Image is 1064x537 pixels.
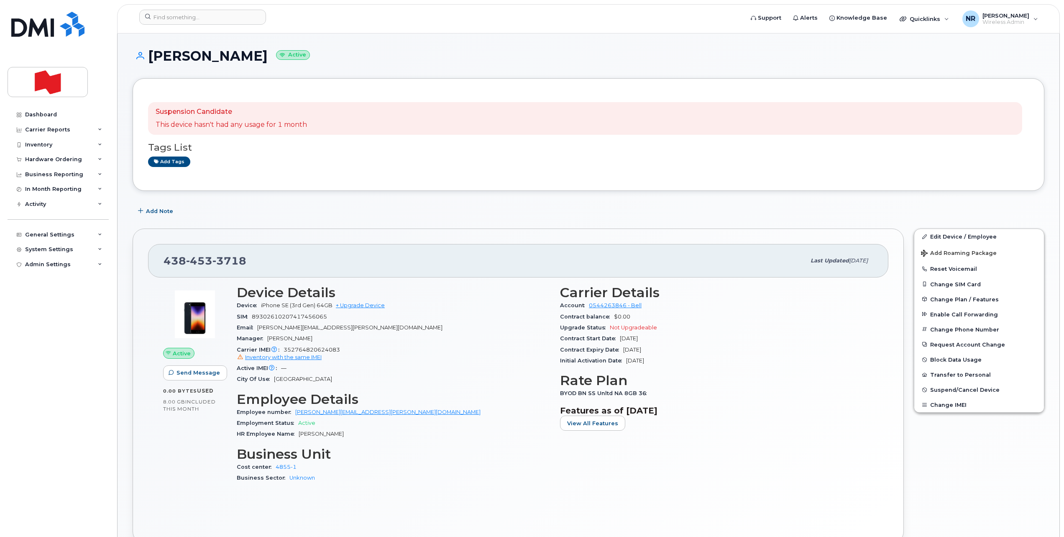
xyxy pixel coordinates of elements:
[914,367,1044,382] button: Transfer to Personal
[560,373,873,388] h3: Rate Plan
[560,357,626,364] span: Initial Activation Date
[914,277,1044,292] button: Change SIM Card
[914,229,1044,244] a: Edit Device / Employee
[914,382,1044,397] button: Suspend/Cancel Device
[156,107,307,117] p: Suspension Candidate
[610,324,657,331] span: Not Upgradeable
[237,475,289,481] span: Business Sector
[914,261,1044,276] button: Reset Voicemail
[626,357,644,364] span: [DATE]
[252,313,327,320] span: 89302610207417456065
[237,347,550,362] span: 352764820624083
[237,464,276,470] span: Cost center
[914,292,1044,307] button: Change Plan / Features
[237,376,274,382] span: City Of Use
[173,349,191,357] span: Active
[163,398,216,412] span: included this month
[237,285,550,300] h3: Device Details
[295,409,481,415] a: [PERSON_NAME][EMAIL_ADDRESS][PERSON_NAME][DOMAIN_NAME]
[197,388,214,394] span: used
[163,399,185,405] span: 8.00 GB
[133,49,1044,63] h1: [PERSON_NAME]
[914,397,1044,412] button: Change IMEI
[560,390,651,396] span: BYOD BN SS Unltd NA 8GB 36
[930,387,1000,393] span: Suspend/Cancel Device
[237,313,252,320] span: SIM
[163,388,197,394] span: 0.00 Bytes
[589,302,642,308] a: 0544263846 - Bell
[186,254,212,267] span: 453
[298,420,315,426] span: Active
[156,120,307,130] p: This device hasn't had any usage for 1 month
[237,335,267,342] span: Manager
[560,347,623,353] span: Contract Expiry Date
[274,376,332,382] span: [GEOGRAPHIC_DATA]
[148,157,190,167] a: Add tags
[614,313,630,320] span: $0.00
[914,307,1044,322] button: Enable Call Forwarding
[237,420,298,426] span: Employment Status
[914,244,1044,261] button: Add Roaming Package
[245,354,322,360] span: Inventory with the same IMEI
[930,296,999,302] span: Change Plan / Features
[164,254,246,267] span: 438
[281,365,286,371] span: —
[560,313,614,320] span: Contract balance
[237,347,284,353] span: Carrier IMEI
[237,324,257,331] span: Email
[237,431,299,437] span: HR Employee Name
[237,365,281,371] span: Active IMEI
[914,352,1044,367] button: Block Data Usage
[811,257,849,264] span: Last updated
[567,419,618,427] span: View All Features
[560,285,873,300] h3: Carrier Details
[299,431,344,437] span: [PERSON_NAME]
[930,311,998,317] span: Enable Call Forwarding
[267,335,312,342] span: [PERSON_NAME]
[212,254,246,267] span: 3718
[176,369,220,377] span: Send Message
[849,257,868,264] span: [DATE]
[276,464,297,470] a: 4855-1
[289,475,315,481] a: Unknown
[560,302,589,308] span: Account
[620,335,638,342] span: [DATE]
[914,322,1044,337] button: Change Phone Number
[237,392,550,407] h3: Employee Details
[560,324,610,331] span: Upgrade Status
[237,447,550,462] h3: Business Unit
[257,324,442,331] span: [PERSON_NAME][EMAIL_ADDRESS][PERSON_NAME][DOMAIN_NAME]
[163,365,227,380] button: Send Message
[560,416,625,431] button: View All Features
[623,347,641,353] span: [DATE]
[921,250,997,258] span: Add Roaming Package
[276,50,310,60] small: Active
[261,302,332,308] span: iPhone SE (3rd Gen) 64GB
[560,335,620,342] span: Contract Start Date
[237,302,261,308] span: Device
[170,289,220,339] img: image20231002-3703462-1angbar.jpeg
[133,203,180,218] button: Add Note
[146,207,173,215] span: Add Note
[237,354,322,360] a: Inventory with the same IMEI
[148,142,1029,153] h3: Tags List
[560,406,873,416] h3: Features as of [DATE]
[336,302,385,308] a: + Upgrade Device
[914,337,1044,352] button: Request Account Change
[237,409,295,415] span: Employee number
